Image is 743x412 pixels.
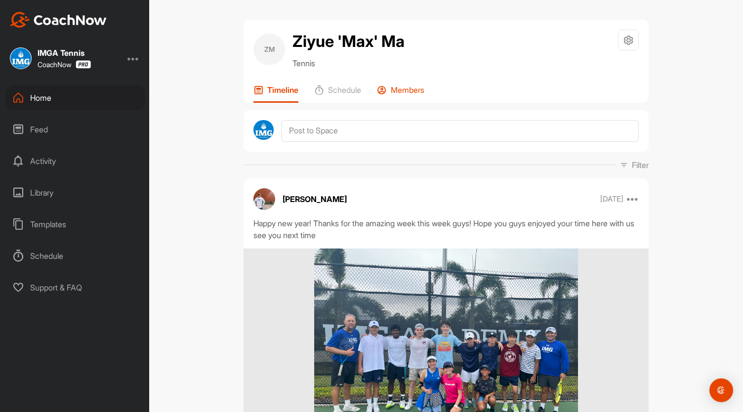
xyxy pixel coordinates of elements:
p: [PERSON_NAME] [283,193,347,205]
p: Timeline [267,85,298,95]
img: CoachNow [10,12,107,28]
img: CoachNow Pro [76,60,91,69]
div: Library [5,180,145,205]
div: Activity [5,149,145,173]
div: IMGA Tennis [38,49,91,57]
h2: Ziyue 'Max' Ma [292,30,405,53]
div: Support & FAQ [5,275,145,300]
p: Schedule [328,85,361,95]
div: Happy new year! Thanks for the amazing week this week guys! Hope you guys enjoyed your time here ... [253,217,639,241]
div: ZM [253,34,285,65]
div: Open Intercom Messenger [709,378,733,402]
div: CoachNow [38,60,91,69]
div: Templates [5,212,145,237]
p: [DATE] [600,194,623,204]
div: Feed [5,117,145,142]
p: Members [391,85,424,95]
p: Tennis [292,57,405,69]
img: avatar [253,188,275,210]
p: Filter [632,159,649,171]
div: Home [5,85,145,110]
div: Schedule [5,244,145,268]
img: avatar [253,120,274,140]
img: square_fbd24ebe9e7d24b63c563b236df2e5b1.jpg [10,47,32,69]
